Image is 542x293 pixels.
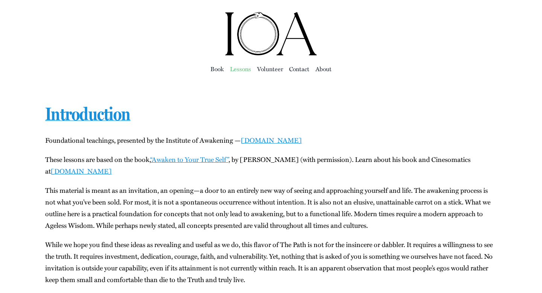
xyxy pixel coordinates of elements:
[257,64,283,74] a: Vol­un­teer
[45,56,497,81] nav: Main
[45,154,497,177] p: These lessons are based on the book, , by [PERSON_NAME] (with per­mis­sion). Learn about his book...
[45,134,497,146] p: Foun­da­tion­al teach­ings, pre­sent­ed by the Insti­tute of Awak­en­ing —
[45,103,130,124] a: Introduction
[45,185,497,231] p: This mate­r­i­al is meant as an invi­ta­tion, an opening—a door to an entire­ly new way of see­in...
[230,64,251,74] a: Lessons
[289,64,309,74] a: Con­tact
[224,10,318,20] a: ioa-logo
[51,166,112,176] a: [DOMAIN_NAME]
[224,11,318,56] img: Institute of Awakening
[210,64,224,74] a: Book
[315,64,332,74] a: About
[45,239,497,285] p: While we hope you find these ideas as reveal­ing and use­ful as we do, this fla­vor of The Path i...
[241,135,302,145] a: [DOMAIN_NAME]
[150,154,228,164] a: “Awak­en to Your True Self”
